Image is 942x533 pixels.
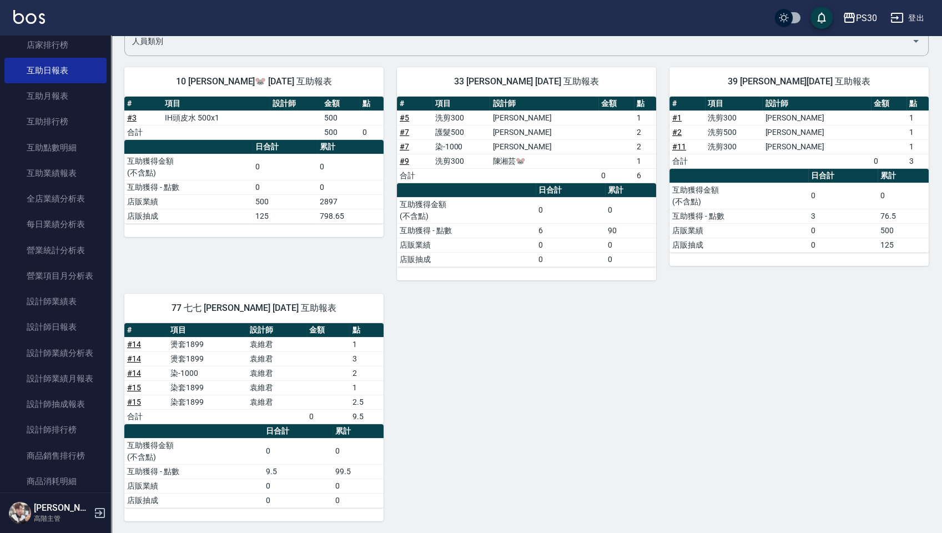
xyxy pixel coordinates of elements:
td: 互助獲得 - 點數 [669,209,808,223]
td: 合計 [124,409,168,424]
input: 人員名稱 [129,32,907,51]
td: 90 [605,223,656,238]
td: 76.5 [878,209,929,223]
td: 袁維君 [247,337,306,351]
td: 125 [878,238,929,252]
td: 陳湘芸🐭 [490,154,598,168]
div: PS30 [856,11,877,25]
td: 袁維君 [247,351,306,366]
td: 3 [906,154,929,168]
td: 互助獲得金額 (不含點) [124,438,263,464]
td: 染-1000 [168,366,247,380]
td: 0 [808,223,878,238]
td: 0 [536,238,605,252]
td: 店販業績 [124,194,253,209]
td: 合計 [124,125,162,139]
a: 營業統計分析表 [4,238,107,263]
a: 互助日報表 [4,58,107,83]
th: # [124,323,168,338]
td: 0 [536,252,605,266]
a: #9 [400,157,409,165]
td: 500 [878,223,929,238]
a: 商品銷售排行榜 [4,443,107,469]
a: #11 [672,142,686,151]
th: 累計 [333,424,384,439]
td: [PERSON_NAME] [762,139,871,154]
th: 點 [360,97,384,111]
table: a dense table [397,97,656,183]
td: 2 [350,366,384,380]
td: 0 [598,168,634,183]
table: a dense table [397,183,656,267]
a: #14 [127,340,141,349]
td: IH頭皮水 500x1 [162,110,270,125]
th: 設計師 [270,97,321,111]
td: 0 [306,409,350,424]
td: 袁維君 [247,395,306,409]
a: #7 [400,142,409,151]
th: 日合計 [263,424,333,439]
td: 1 [906,139,929,154]
a: 全店業績分析表 [4,186,107,212]
td: 0 [360,125,384,139]
td: 0 [808,238,878,252]
td: 0 [878,183,929,209]
td: 袁維君 [247,380,306,395]
td: 125 [253,209,317,223]
td: 染套1899 [168,380,247,395]
td: 0 [263,479,333,493]
p: 高階主管 [34,514,90,524]
table: a dense table [124,97,384,140]
td: 染套1899 [168,395,247,409]
td: 洗剪300 [705,110,763,125]
th: 項目 [432,97,490,111]
a: 互助業績報表 [4,160,107,186]
td: 店販抽成 [397,252,536,266]
td: 9.5 [350,409,384,424]
td: [PERSON_NAME] [490,125,598,139]
th: # [124,97,162,111]
td: 互助獲得金額 (不含點) [669,183,808,209]
td: 500 [321,125,359,139]
button: Open [907,32,925,50]
td: 798.65 [317,209,384,223]
td: 500 [321,110,359,125]
th: 設計師 [247,323,306,338]
td: 6 [536,223,605,238]
span: 39 [PERSON_NAME][DATE] 互助報表 [683,76,915,87]
th: 設計師 [490,97,598,111]
a: #2 [672,128,682,137]
td: 99.5 [333,464,384,479]
td: 2 [634,125,656,139]
a: #15 [127,383,141,392]
th: 點 [634,97,656,111]
a: #3 [127,113,137,122]
a: 每日業績分析表 [4,212,107,237]
td: 洗剪300 [705,139,763,154]
td: 1 [350,380,384,395]
td: 燙套1899 [168,337,247,351]
a: #5 [400,113,409,122]
th: 日合計 [253,140,317,154]
td: 店販抽成 [669,238,808,252]
td: 1 [634,154,656,168]
td: [PERSON_NAME] [490,110,598,125]
th: # [669,97,705,111]
a: #14 [127,354,141,363]
a: 設計師排行榜 [4,417,107,443]
td: 0 [808,183,878,209]
th: 累計 [605,183,656,198]
a: 設計師業績表 [4,289,107,314]
td: 0 [263,438,333,464]
td: 合計 [669,154,705,168]
td: 店販抽成 [124,493,263,507]
a: 設計師業績月報表 [4,366,107,391]
td: [PERSON_NAME] [762,125,871,139]
a: 設計師日報表 [4,314,107,340]
td: 店販業績 [124,479,263,493]
a: 店家排行榜 [4,32,107,58]
a: 設計師抽成報表 [4,391,107,417]
td: 洗剪500 [705,125,763,139]
td: 0 [605,252,656,266]
th: 設計師 [762,97,871,111]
